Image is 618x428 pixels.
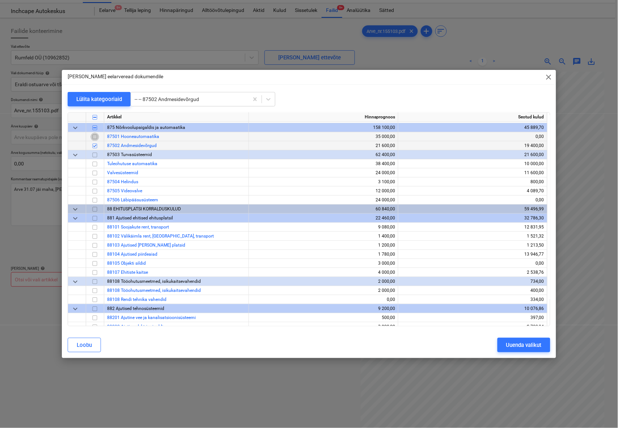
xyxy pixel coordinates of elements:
div: 400,00 [401,286,544,295]
span: 882 Ajutised tehnosüsteemid [107,306,164,311]
a: 87506 Läbipääsusüsteem [107,197,158,202]
span: 88 EHITUSPLATSI KORRALDUSKULUD [107,206,181,211]
button: Lülita kategooriaid [68,92,131,106]
a: 88108 Tööohutusmeetmed, isikukaitsevahendid [107,288,201,293]
span: 875 Nõrkvoolupaigaldis ja automaatika [107,125,185,130]
div: 38 400,00 [252,159,395,168]
div: 35 000,00 [252,132,395,141]
div: 13 946,77 [401,250,544,259]
a: 88102 Välikäimla rent, [GEOGRAPHIC_DATA], transport [107,234,214,239]
div: 0,00 [401,132,544,141]
span: close [545,73,553,81]
a: 88104 Ajutised piirdeaiad [107,252,157,257]
div: 4 000,00 [252,268,395,277]
div: 9 080,00 [252,223,395,232]
div: 2 722,94 [401,322,544,331]
a: 88101 Soojakute rent, transport [107,225,169,230]
div: 21 600,00 [252,141,395,150]
div: 59 496,99 [401,205,544,214]
div: 60 840,00 [252,205,395,214]
div: 10 076,86 [401,304,544,313]
div: Seotud kulud [398,113,547,122]
div: 397,00 [401,313,544,322]
div: 0,00 [401,196,544,205]
a: 88108 Rendi tehnika vahendid [107,297,166,302]
div: Uuenda valikut [506,340,542,350]
div: 12 831,95 [401,223,544,232]
div: 2 000,00 [252,277,395,286]
a: Valvesüsteemid [107,170,138,175]
a: 88202 Ajutine elektripaigaldis [107,324,165,329]
div: 3 100,00 [252,177,395,186]
div: Lülita kategooriaid [76,95,122,104]
div: 24 000,00 [252,196,395,205]
div: 334,00 [401,295,544,304]
div: 1 780,00 [252,250,395,259]
div: 734,00 [401,277,544,286]
div: 11 600,00 [401,168,544,177]
div: 1 213,50 [401,241,544,250]
p: [PERSON_NAME] eelarveread dokumendile [68,73,163,80]
a: 87501 Hooneautomaatika [107,134,159,139]
button: Uuenda valikut [498,338,550,352]
div: 45 889,70 [401,123,544,132]
div: 1 521,32 [401,232,544,241]
button: Loobu [68,338,101,352]
div: 0,00 [252,295,395,304]
div: 0,00 [401,259,544,268]
div: 22 460,00 [252,214,395,223]
div: 3 000,00 [252,259,395,268]
a: 87504 Helindus [107,179,138,184]
span: keyboard_arrow_down [71,123,80,132]
span: 88108 Tööohutusmeetmed, isikukaitsevahendid [107,279,201,284]
div: 2 000,00 [252,286,395,295]
a: 87505 Videovalve [107,188,142,193]
span: keyboard_arrow_down [71,305,80,313]
span: 881 Ajutised ehitised ehitusplatsil [107,215,173,221]
a: 88107 Ehitiste kaitse [107,270,148,275]
a: 87502 Andmesidevõrgud [107,143,157,148]
div: 800,00 [401,177,544,186]
span: 88102 Välikäimla rent, hooldus, transport [107,234,214,239]
div: 21 600,00 [401,150,544,159]
div: 2 538,76 [401,268,544,277]
span: keyboard_arrow_down [71,205,80,214]
div: 500,00 [252,313,395,322]
div: 1 400,00 [252,232,395,241]
div: Hinnaprognoos [249,113,398,122]
div: 24 000,00 [252,168,395,177]
a: Tuleohutuse automaatika [107,161,157,166]
a: 88105 Objekti sildid [107,261,146,266]
span: keyboard_arrow_down [71,151,80,159]
a: 88103 Ajutised [PERSON_NAME] platsid [107,243,185,248]
div: 3 000,00 [252,322,395,331]
a: 88201 Ajutine vee ja kanalisatsioonisüsteemi [107,315,196,320]
div: 158 100,00 [252,123,395,132]
span: keyboard_arrow_down [71,214,80,223]
div: 10 000,00 [401,159,544,168]
span: 88103 Ajutised teed ja platsid [107,243,185,248]
div: 1 200,00 [252,241,395,250]
div: 12 000,00 [252,186,395,196]
div: 4 089,70 [401,186,544,196]
div: Artikkel [104,113,249,122]
div: 62 400,00 [252,150,395,159]
div: 9 200,00 [252,304,395,313]
div: 32 786,30 [401,214,544,223]
div: Loobu [77,340,92,350]
div: 19 400,00 [401,141,544,150]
